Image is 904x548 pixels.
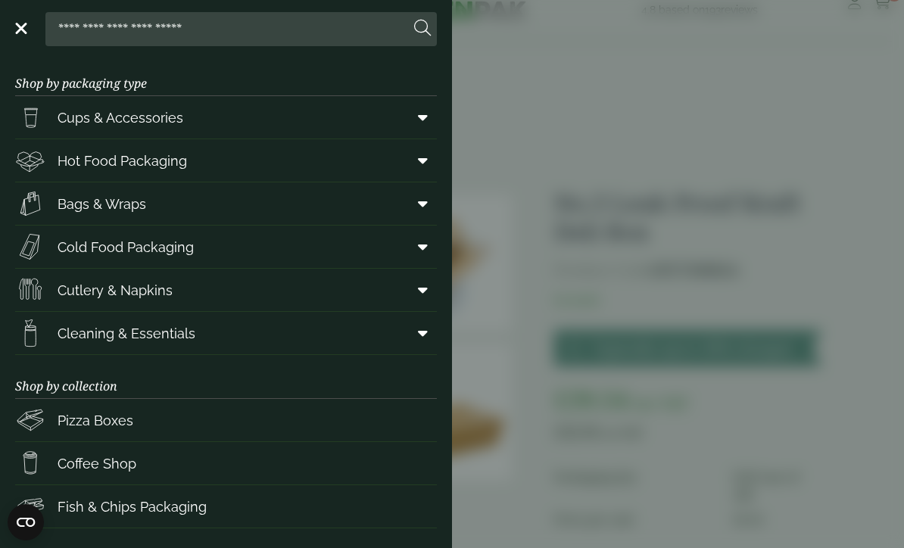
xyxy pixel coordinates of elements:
h3: Shop by packaging type [15,52,437,96]
a: Cold Food Packaging [15,226,437,268]
span: Cups & Accessories [58,107,183,128]
h3: Shop by collection [15,355,437,399]
img: open-wipe.svg [15,318,45,348]
img: Sandwich_box.svg [15,232,45,262]
img: Deli_box.svg [15,145,45,176]
button: Open CMP widget [8,504,44,540]
a: Cleaning & Essentials [15,312,437,354]
a: Bags & Wraps [15,182,437,225]
span: Cleaning & Essentials [58,323,195,344]
a: Cutlery & Napkins [15,269,437,311]
img: Paper_carriers.svg [15,188,45,219]
a: Cups & Accessories [15,96,437,139]
img: FishNchip_box.svg [15,491,45,522]
img: HotDrink_paperCup.svg [15,448,45,478]
span: Hot Food Packaging [58,151,187,171]
span: Cold Food Packaging [58,237,194,257]
img: Pizza_boxes.svg [15,405,45,435]
span: Fish & Chips Packaging [58,497,207,517]
img: Cutlery.svg [15,275,45,305]
span: Pizza Boxes [58,410,133,431]
span: Bags & Wraps [58,194,146,214]
a: Pizza Boxes [15,399,437,441]
span: Cutlery & Napkins [58,280,173,300]
a: Hot Food Packaging [15,139,437,182]
a: Coffee Shop [15,442,437,484]
img: PintNhalf_cup.svg [15,102,45,132]
a: Fish & Chips Packaging [15,485,437,528]
span: Coffee Shop [58,453,136,474]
